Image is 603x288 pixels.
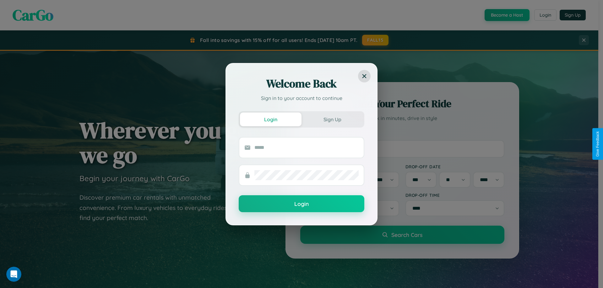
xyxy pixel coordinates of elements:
[301,113,363,126] button: Sign Up
[595,131,600,157] div: Give Feedback
[239,76,364,91] h2: Welcome Back
[239,94,364,102] p: Sign in to your account to continue
[240,113,301,126] button: Login
[239,195,364,212] button: Login
[6,267,21,282] iframe: Intercom live chat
